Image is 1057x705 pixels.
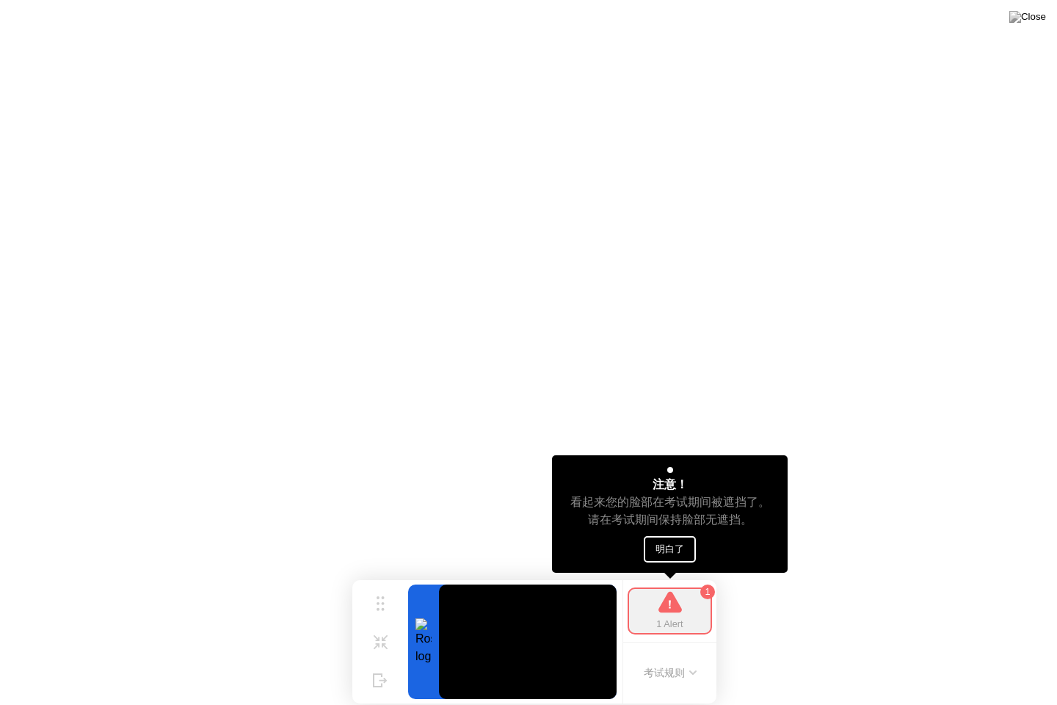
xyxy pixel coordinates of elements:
div: 1 Alert [656,617,683,631]
div: 看起来您的脸部在考试期间被遮挡了。请在考试期间保持脸部无遮挡。 [565,493,774,529]
img: Close [1009,11,1046,23]
div: 注意！ [653,476,688,493]
div: 1 [700,585,715,599]
button: 明白了 [644,536,696,563]
button: 考试规则 [639,665,701,681]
